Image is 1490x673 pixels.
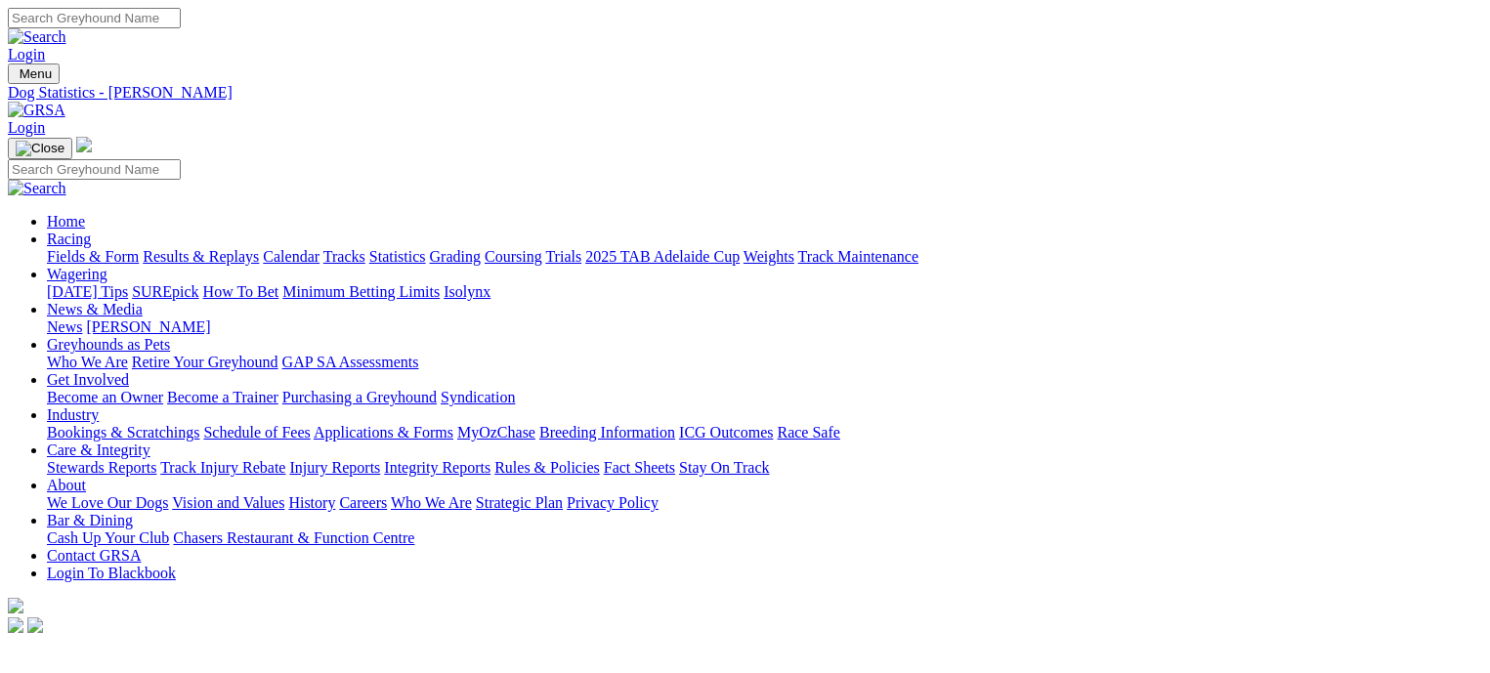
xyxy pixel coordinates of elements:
[47,406,99,423] a: Industry
[545,248,581,265] a: Trials
[47,529,1482,547] div: Bar & Dining
[339,494,387,511] a: Careers
[173,529,414,546] a: Chasers Restaurant & Function Centre
[47,336,170,353] a: Greyhounds as Pets
[585,248,740,265] a: 2025 TAB Adelaide Cup
[8,138,72,159] button: Toggle navigation
[8,102,65,119] img: GRSA
[47,301,143,317] a: News & Media
[27,617,43,633] img: twitter.svg
[47,424,199,441] a: Bookings & Scratchings
[47,283,128,300] a: [DATE] Tips
[132,354,278,370] a: Retire Your Greyhound
[47,494,1482,512] div: About
[47,565,176,581] a: Login To Blackbook
[485,248,542,265] a: Coursing
[47,248,139,265] a: Fields & Form
[8,598,23,613] img: logo-grsa-white.png
[8,617,23,633] img: facebook.svg
[47,354,1482,371] div: Greyhounds as Pets
[282,354,419,370] a: GAP SA Assessments
[47,318,1482,336] div: News & Media
[8,84,1482,102] a: Dog Statistics - [PERSON_NAME]
[494,459,600,476] a: Rules & Policies
[47,248,1482,266] div: Racing
[86,318,210,335] a: [PERSON_NAME]
[47,371,129,388] a: Get Involved
[20,66,52,81] span: Menu
[47,354,128,370] a: Who We Are
[777,424,839,441] a: Race Safe
[16,141,64,156] img: Close
[8,180,66,197] img: Search
[47,547,141,564] a: Contact GRSA
[47,213,85,230] a: Home
[47,389,163,405] a: Become an Owner
[441,389,515,405] a: Syndication
[47,442,150,458] a: Care & Integrity
[143,248,259,265] a: Results & Replays
[47,231,91,247] a: Racing
[47,494,168,511] a: We Love Our Dogs
[132,283,198,300] a: SUREpick
[263,248,319,265] a: Calendar
[47,512,133,528] a: Bar & Dining
[47,477,86,493] a: About
[47,529,169,546] a: Cash Up Your Club
[314,424,453,441] a: Applications & Forms
[282,389,437,405] a: Purchasing a Greyhound
[323,248,365,265] a: Tracks
[604,459,675,476] a: Fact Sheets
[430,248,481,265] a: Grading
[47,283,1482,301] div: Wagering
[76,137,92,152] img: logo-grsa-white.png
[539,424,675,441] a: Breeding Information
[8,119,45,136] a: Login
[8,46,45,63] a: Login
[47,424,1482,442] div: Industry
[8,159,181,180] input: Search
[798,248,918,265] a: Track Maintenance
[8,28,66,46] img: Search
[203,424,310,441] a: Schedule of Fees
[679,424,773,441] a: ICG Outcomes
[679,459,769,476] a: Stay On Track
[288,494,335,511] a: History
[47,459,156,476] a: Stewards Reports
[47,266,107,282] a: Wagering
[369,248,426,265] a: Statistics
[282,283,440,300] a: Minimum Betting Limits
[567,494,659,511] a: Privacy Policy
[8,8,181,28] input: Search
[160,459,285,476] a: Track Injury Rebate
[444,283,490,300] a: Isolynx
[744,248,794,265] a: Weights
[47,318,82,335] a: News
[167,389,278,405] a: Become a Trainer
[391,494,472,511] a: Who We Are
[8,63,60,84] button: Toggle navigation
[47,389,1482,406] div: Get Involved
[172,494,284,511] a: Vision and Values
[289,459,380,476] a: Injury Reports
[457,424,535,441] a: MyOzChase
[384,459,490,476] a: Integrity Reports
[47,459,1482,477] div: Care & Integrity
[203,283,279,300] a: How To Bet
[476,494,563,511] a: Strategic Plan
